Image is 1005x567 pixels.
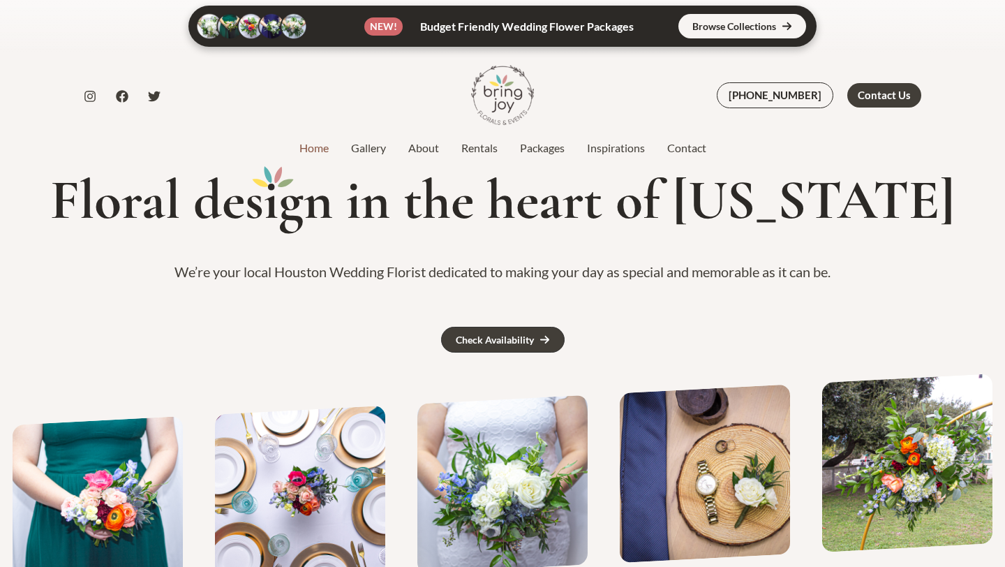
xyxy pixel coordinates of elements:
a: Contact [656,140,717,156]
mark: i [264,170,278,231]
a: Inspirations [576,140,656,156]
nav: Site Navigation [288,138,717,159]
a: [PHONE_NUMBER] [717,82,833,108]
a: Instagram [84,90,96,103]
a: Contact Us [847,83,921,108]
a: Rentals [450,140,509,156]
div: Check Availability [456,335,534,345]
a: Facebook [116,90,128,103]
a: Gallery [340,140,397,156]
a: Twitter [148,90,161,103]
a: Check Availability [441,327,565,353]
a: Home [288,140,340,156]
img: Bring Joy [471,64,534,126]
h1: Floral des gn in the heart of [US_STATE] [17,170,988,231]
a: About [397,140,450,156]
p: We’re your local Houston Wedding Florist dedicated to making your day as special and memorable as... [17,259,988,285]
a: Packages [509,140,576,156]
